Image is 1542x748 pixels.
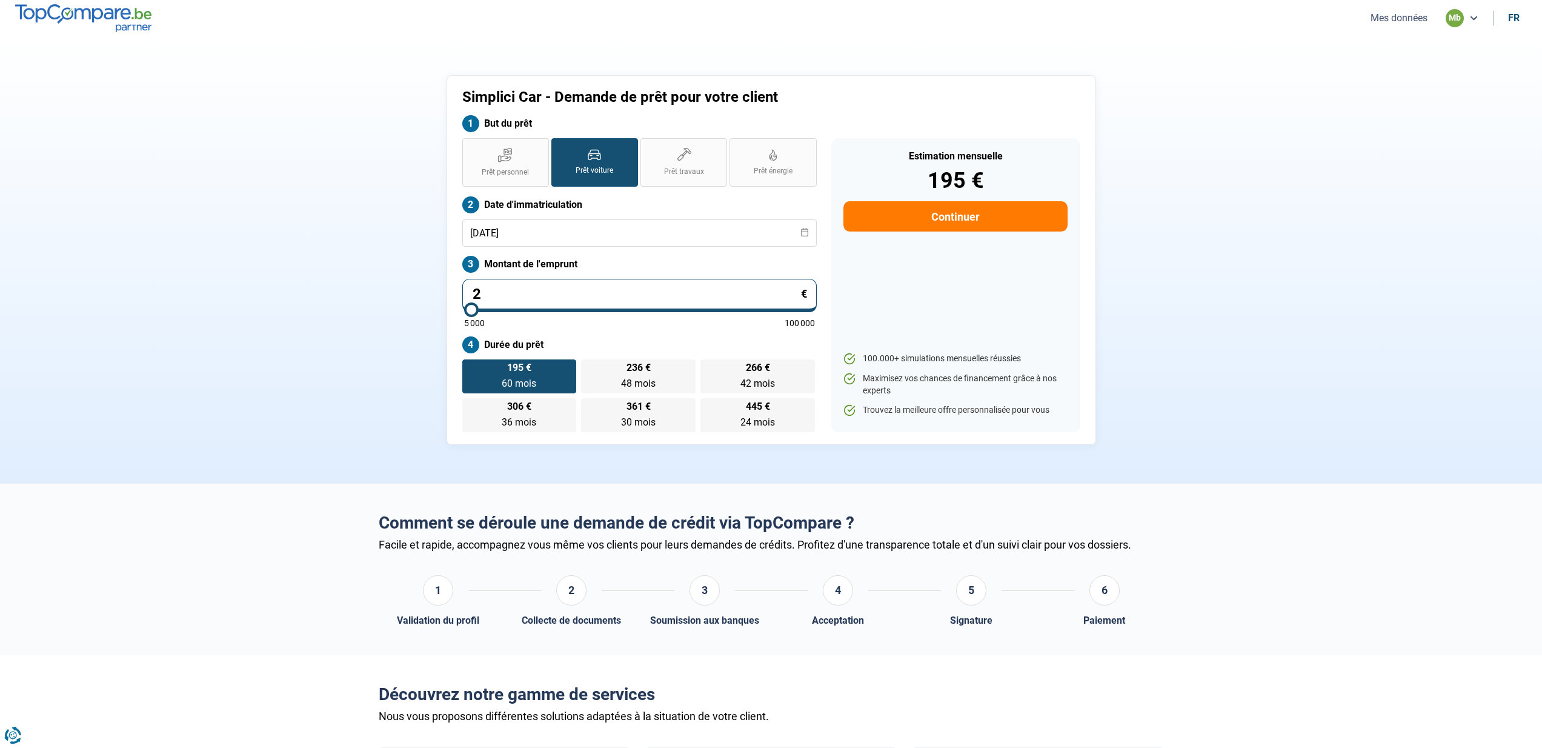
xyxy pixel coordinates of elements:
li: 100.000+ simulations mensuelles réussies [843,353,1067,365]
span: 306 € [507,402,531,412]
h2: Comment se déroule une demande de crédit via TopCompare ? [379,513,1164,533]
div: 1 [423,575,453,606]
span: 361 € [626,402,651,412]
span: 195 € [507,363,531,373]
img: TopCompare.be [15,4,151,32]
span: 36 mois [502,416,536,428]
div: Signature [950,615,992,626]
h2: Découvrez notre gamme de services [379,684,1164,705]
span: Prêt énergie [754,166,793,176]
button: Continuer [843,201,1067,232]
label: But du prêt [462,115,817,132]
span: € [801,289,807,299]
input: jj/mm/aaaa [462,219,817,247]
div: Paiement [1083,615,1125,626]
label: Date d'immatriculation [462,196,817,213]
div: 3 [690,575,720,606]
span: Prêt voiture [576,165,613,176]
h1: Simplici Car - Demande de prêt pour votre client [462,88,922,106]
div: 2 [556,575,587,606]
span: 30 mois [621,416,656,428]
span: 24 mois [740,416,775,428]
div: Acceptation [812,615,864,626]
div: fr [1508,12,1520,24]
span: Prêt travaux [664,167,704,177]
button: Mes données [1367,12,1431,24]
li: Trouvez la meilleure offre personnalisée pour vous [843,404,1067,416]
div: Validation du profil [397,615,479,626]
span: 42 mois [740,378,775,389]
span: 60 mois [502,378,536,389]
li: Maximisez vos chances de financement grâce à nos experts [843,373,1067,396]
span: 5 000 [464,319,485,327]
div: Soumission aux banques [650,615,759,626]
span: Prêt personnel [482,167,529,178]
label: Montant de l'emprunt [462,256,817,273]
span: 445 € [746,402,770,412]
span: 100 000 [785,319,815,327]
span: 48 mois [621,378,656,389]
div: 4 [823,575,853,606]
span: 266 € [746,363,770,373]
div: Nous vous proposons différentes solutions adaptées à la situation de votre client. [379,710,1164,723]
div: 6 [1089,575,1120,606]
div: 195 € [843,170,1067,192]
span: 236 € [626,363,651,373]
div: mb [1446,9,1464,27]
div: 5 [956,575,986,606]
label: Durée du prêt [462,336,817,353]
div: Estimation mensuelle [843,152,1067,161]
div: Facile et rapide, accompagnez vous même vos clients pour leurs demandes de crédits. Profitez d'un... [379,538,1164,551]
div: Collecte de documents [522,615,621,626]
